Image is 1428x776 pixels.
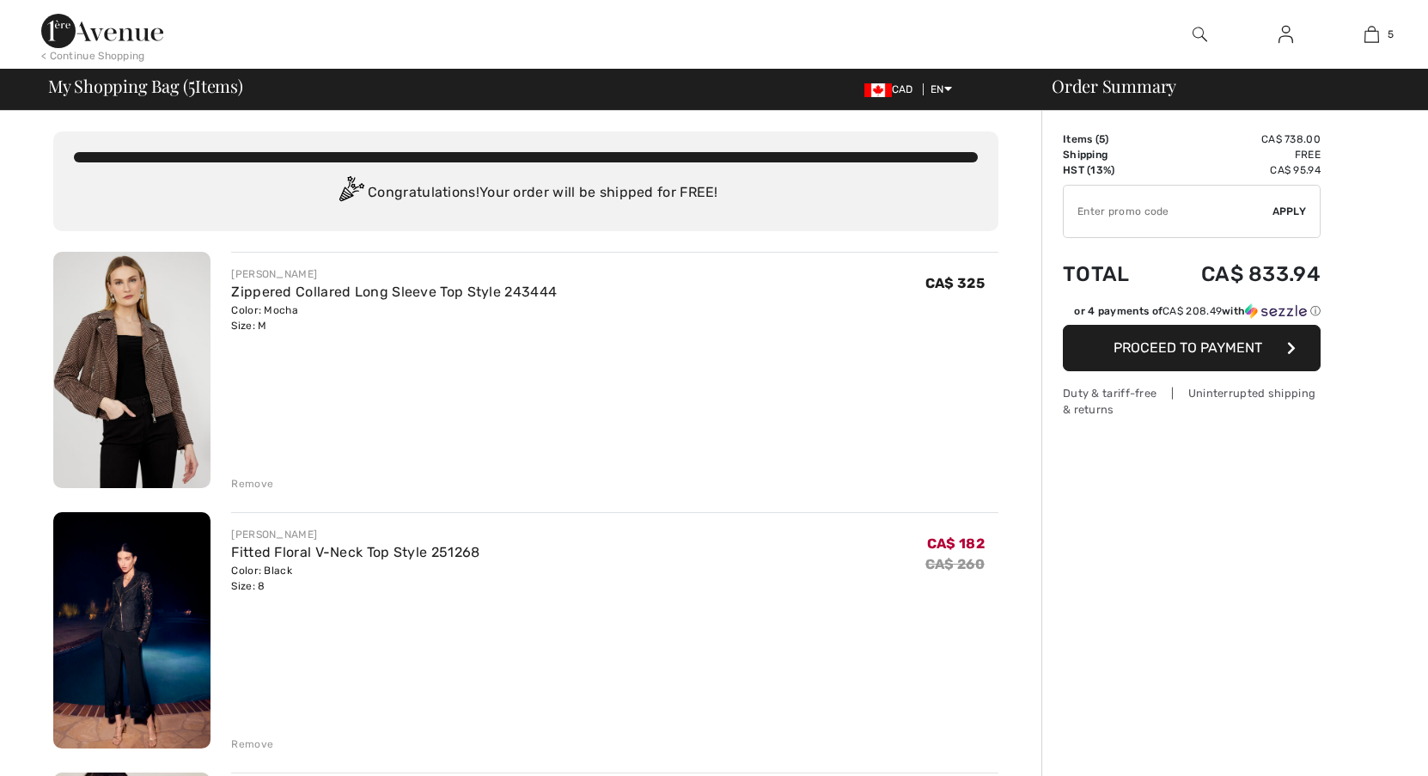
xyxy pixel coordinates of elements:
[1063,162,1155,178] td: HST (13%)
[1155,147,1321,162] td: Free
[231,736,273,752] div: Remove
[188,73,195,95] span: 5
[1278,24,1293,45] img: My Info
[41,14,163,48] img: 1ère Avenue
[53,512,211,749] img: Fitted Floral V-Neck Top Style 251268
[41,48,145,64] div: < Continue Shopping
[1099,133,1105,145] span: 5
[231,563,479,594] div: Color: Black Size: 8
[1245,303,1307,319] img: Sezzle
[1193,24,1207,45] img: search the website
[864,83,892,97] img: Canadian Dollar
[231,266,557,282] div: [PERSON_NAME]
[231,476,273,492] div: Remove
[1031,77,1418,95] div: Order Summary
[1163,305,1222,317] span: CA$ 208.49
[1063,303,1321,325] div: or 4 payments ofCA$ 208.49withSezzle Click to learn more about Sezzle
[48,77,243,95] span: My Shopping Bag ( Items)
[74,176,978,211] div: Congratulations! Your order will be shipped for FREE!
[1265,24,1307,46] a: Sign In
[231,544,479,560] a: Fitted Floral V-Neck Top Style 251268
[931,83,952,95] span: EN
[1063,325,1321,371] button: Proceed to Payment
[1063,147,1155,162] td: Shipping
[1364,24,1379,45] img: My Bag
[1272,204,1307,219] span: Apply
[1388,27,1394,42] span: 5
[1063,385,1321,418] div: Duty & tariff-free | Uninterrupted shipping & returns
[927,535,985,552] span: CA$ 182
[1074,303,1321,319] div: or 4 payments of with
[1063,245,1155,303] td: Total
[231,527,479,542] div: [PERSON_NAME]
[1114,339,1262,356] span: Proceed to Payment
[1155,131,1321,147] td: CA$ 738.00
[333,176,368,211] img: Congratulation2.svg
[925,556,985,572] s: CA$ 260
[1155,245,1321,303] td: CA$ 833.94
[53,252,211,488] img: Zippered Collared Long Sleeve Top Style 243444
[231,302,557,333] div: Color: Mocha Size: M
[1064,186,1272,237] input: Promo code
[1063,131,1155,147] td: Items ( )
[1155,162,1321,178] td: CA$ 95.94
[925,275,985,291] span: CA$ 325
[231,284,557,300] a: Zippered Collared Long Sleeve Top Style 243444
[864,83,920,95] span: CAD
[1329,24,1413,45] a: 5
